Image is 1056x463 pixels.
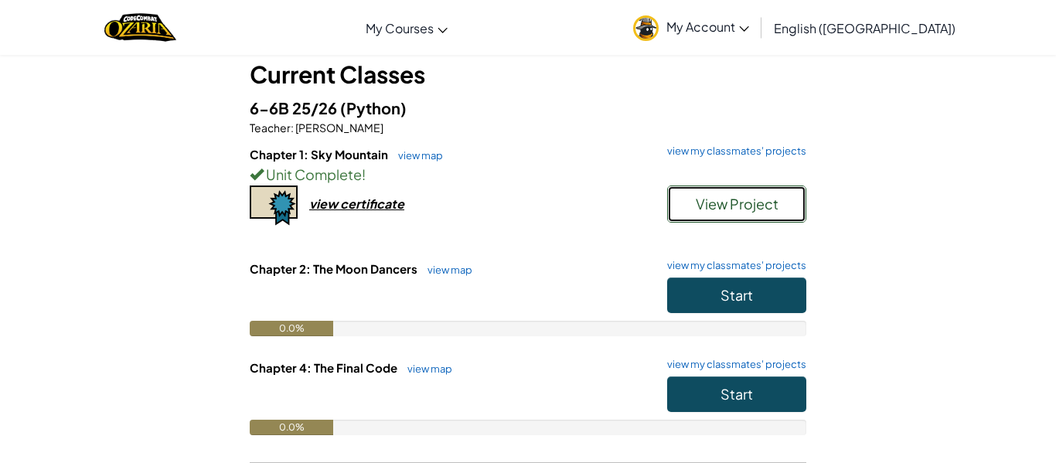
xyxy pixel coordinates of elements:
[666,19,749,35] span: My Account
[390,149,443,162] a: view map
[720,385,753,403] span: Start
[366,20,434,36] span: My Courses
[250,98,340,117] span: 6-6B 25/26
[291,121,294,134] span: :
[696,195,778,213] span: View Project
[250,321,333,336] div: 0.0%
[309,196,404,212] div: view certificate
[250,261,420,276] span: Chapter 2: The Moon Dancers
[250,196,404,212] a: view certificate
[400,363,452,375] a: view map
[667,376,806,412] button: Start
[340,98,407,117] span: (Python)
[250,57,806,92] h3: Current Classes
[659,146,806,156] a: view my classmates' projects
[250,147,390,162] span: Chapter 1: Sky Mountain
[104,12,176,43] img: Home
[667,277,806,313] button: Start
[250,121,291,134] span: Teacher
[667,186,806,223] button: View Project
[250,360,400,375] span: Chapter 4: The Final Code
[625,3,757,52] a: My Account
[774,20,956,36] span: English ([GEOGRAPHIC_DATA])
[362,165,366,183] span: !
[659,260,806,271] a: view my classmates' projects
[633,15,659,41] img: avatar
[264,165,362,183] span: Unit Complete
[250,186,298,226] img: certificate-icon.png
[659,359,806,369] a: view my classmates' projects
[766,7,963,49] a: English ([GEOGRAPHIC_DATA])
[420,264,472,276] a: view map
[294,121,383,134] span: [PERSON_NAME]
[720,286,753,304] span: Start
[358,7,455,49] a: My Courses
[104,12,176,43] a: Ozaria by CodeCombat logo
[250,420,333,435] div: 0.0%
